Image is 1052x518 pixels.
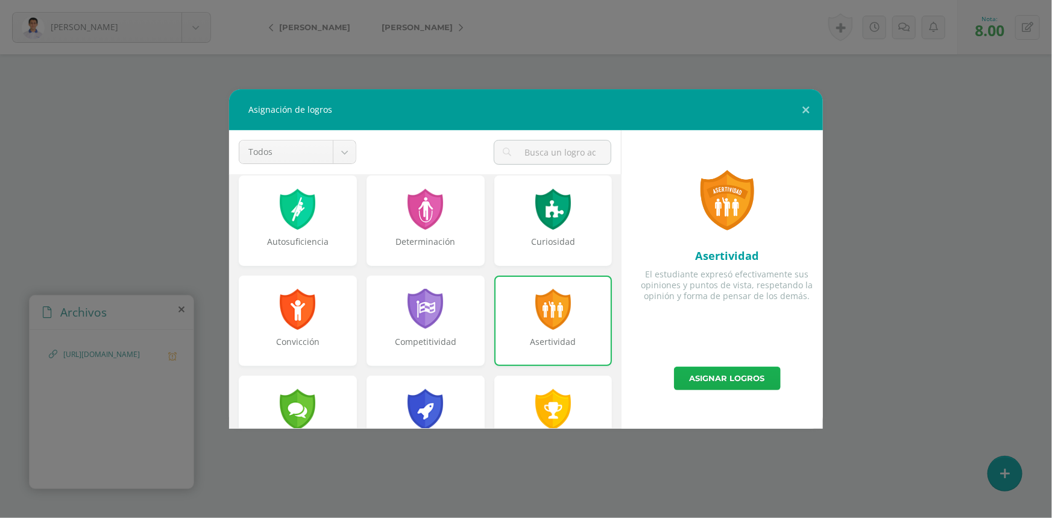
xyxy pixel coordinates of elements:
[240,336,356,360] div: Convicción
[494,141,611,164] input: Busca un logro aquí...
[229,89,823,130] div: Asignación de logros
[496,336,611,360] div: Asertividad
[496,236,611,260] div: Curiosidad
[641,248,813,263] div: Asertividad
[368,336,483,360] div: Competitividad
[789,89,823,130] button: Close (Esc)
[248,141,324,163] span: Todos
[239,141,356,163] a: Todos
[368,236,483,260] div: Determinación
[641,269,813,302] div: El estudiante expresó efectivamente sus opiniones y puntos de vista, respetando la opinión y form...
[240,236,356,260] div: Autosuficiencia
[674,367,781,390] a: Asignar logros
